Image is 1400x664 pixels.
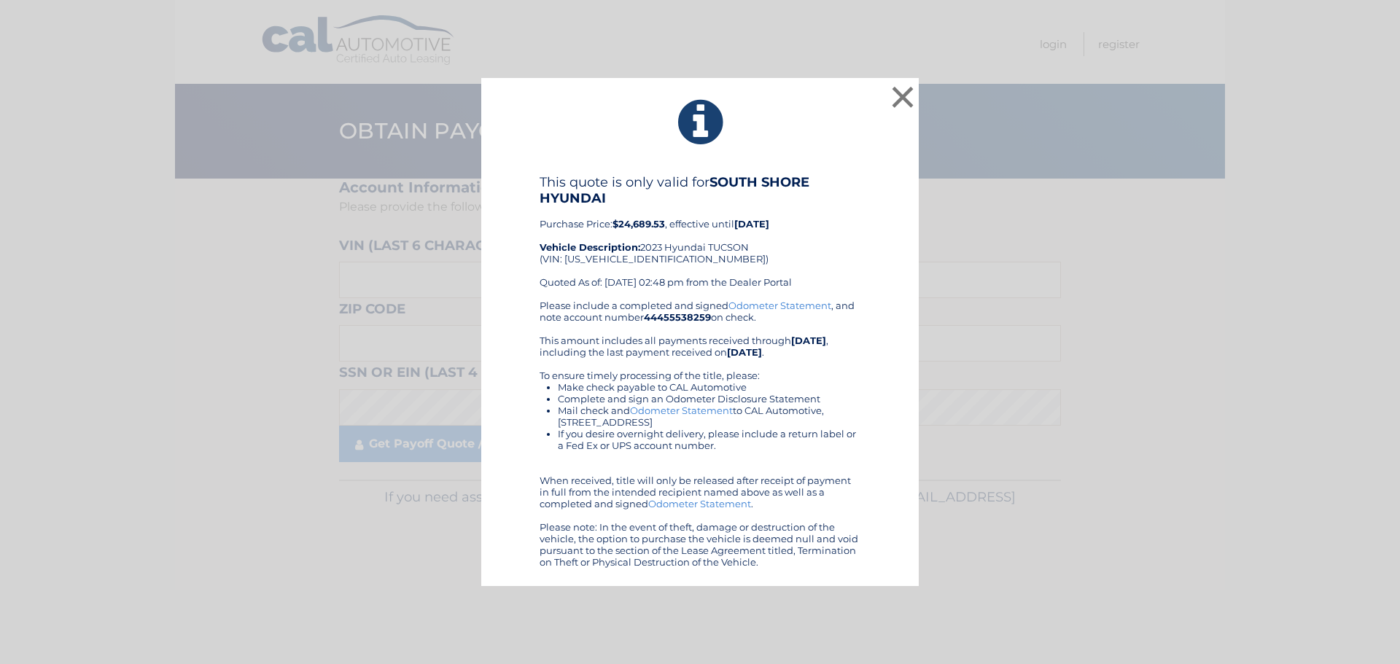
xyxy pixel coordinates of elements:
[727,346,762,358] b: [DATE]
[728,300,831,311] a: Odometer Statement
[644,311,711,323] b: 44455538259
[612,218,665,230] b: $24,689.53
[540,300,860,568] div: Please include a completed and signed , and note account number on check. This amount includes al...
[540,241,640,253] strong: Vehicle Description:
[540,174,860,206] h4: This quote is only valid for
[888,82,917,112] button: ×
[540,174,809,206] b: SOUTH SHORE HYUNDAI
[791,335,826,346] b: [DATE]
[540,174,860,300] div: Purchase Price: , effective until 2023 Hyundai TUCSON (VIN: [US_VEHICLE_IDENTIFICATION_NUMBER]) Q...
[734,218,769,230] b: [DATE]
[648,498,751,509] a: Odometer Statement
[558,393,860,405] li: Complete and sign an Odometer Disclosure Statement
[558,428,860,451] li: If you desire overnight delivery, please include a return label or a Fed Ex or UPS account number.
[558,381,860,393] li: Make check payable to CAL Automotive
[630,405,733,416] a: Odometer Statement
[558,405,860,428] li: Mail check and to CAL Automotive, [STREET_ADDRESS]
